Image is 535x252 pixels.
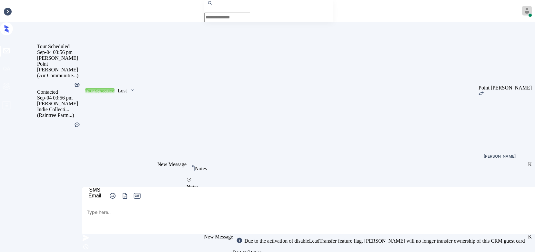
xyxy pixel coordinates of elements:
[3,8,15,14] div: Inbox
[479,85,532,91] div: Point [PERSON_NAME]
[37,101,82,107] div: [PERSON_NAME]
[190,165,195,171] img: icon-zuma
[118,88,127,94] div: Lost
[187,177,191,182] img: icon-zuma
[82,234,90,242] img: icon-zuma
[37,55,82,61] div: [PERSON_NAME]
[82,243,90,251] img: icon-zuma
[2,101,11,112] span: profile
[195,166,207,172] div: Notes
[37,89,82,95] div: Contacted
[86,89,114,93] div: Tour Scheduled
[37,95,82,101] div: Sep-04 03:56 pm
[88,193,101,199] div: Email
[479,91,484,95] img: icon-zuma
[528,162,532,167] div: K
[108,192,117,200] button: icon-zuma
[522,6,532,16] img: avatar
[74,121,80,128] img: Kelsey was silent
[157,162,187,167] span: New Message
[88,187,101,193] div: SMS
[187,184,528,190] div: Note:
[74,82,80,89] div: Kelsey was silent
[121,192,129,200] img: icon-zuma
[37,107,82,118] div: Indie Collecti... (Raintree Partn...)
[120,192,129,200] button: icon-zuma
[109,192,116,200] img: icon-zuma
[74,121,80,129] div: Kelsey was silent
[484,154,516,158] div: [PERSON_NAME]
[37,49,82,55] div: Sep-04 03:56 pm
[74,82,80,88] img: Kelsey was silent
[37,61,82,79] div: Point [PERSON_NAME] (Air Communitie...)
[130,87,135,93] img: icon-zuma
[37,44,82,49] div: Tour Scheduled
